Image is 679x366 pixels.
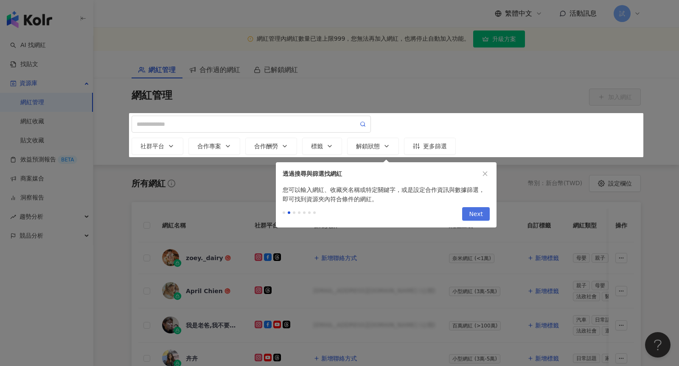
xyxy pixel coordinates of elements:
span: close [482,171,488,177]
span: Next [469,208,483,221]
button: close [480,169,490,178]
div: 透過搜尋與篩選找網紅 [283,169,480,178]
button: Next [462,207,490,221]
div: 您可以輸入網紅、收藏夾名稱或特定關鍵字，或是設定合作資訊與數據篩選，即可找到資源夾內符合條件的網紅。 [276,185,497,204]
